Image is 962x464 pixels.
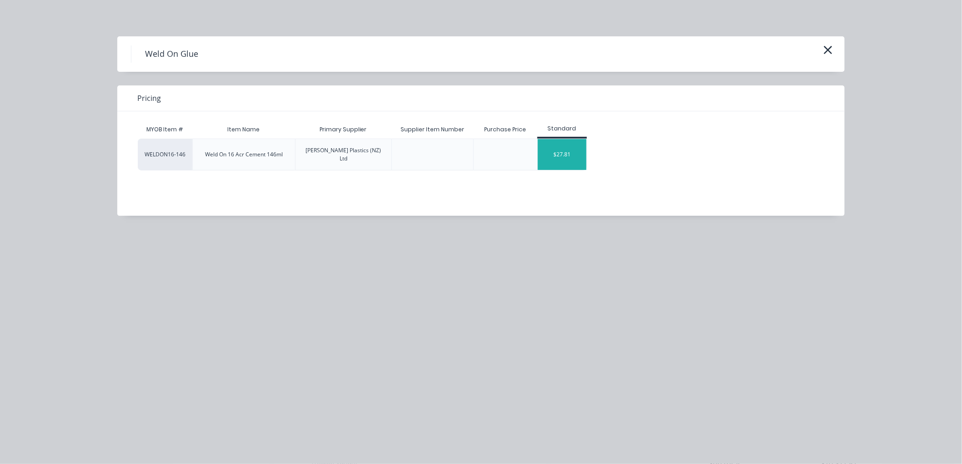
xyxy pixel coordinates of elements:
[393,118,471,141] div: Supplier Item Number
[538,139,586,170] div: $27.81
[303,146,385,163] div: [PERSON_NAME] Plastics (NZ) Ltd
[220,118,267,141] div: Item Name
[477,118,534,141] div: Purchase Price
[537,125,587,133] div: Standard
[205,150,283,159] div: Weld On 16 Acr Cement 146ml
[138,120,192,139] div: MYOB Item #
[137,93,161,104] span: Pricing
[138,139,192,170] div: WELDON16-146
[131,45,212,63] h4: Weld On Glue
[312,118,374,141] div: Primary Supplier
